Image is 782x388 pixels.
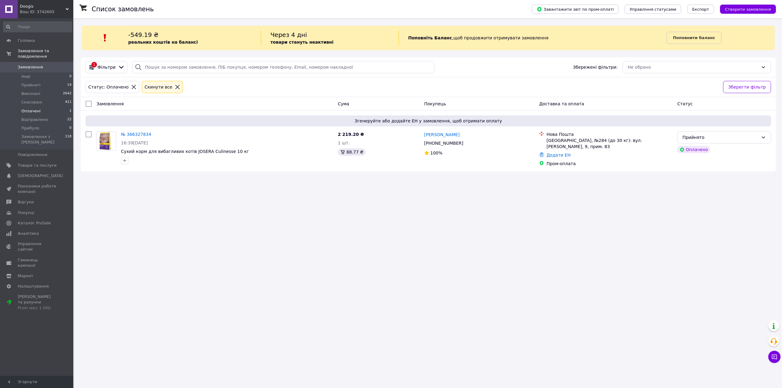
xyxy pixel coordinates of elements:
a: Створити замовлення [714,6,776,11]
span: Прийняті [21,82,40,88]
span: 1 шт. [338,140,350,145]
div: Статус: Оплачено [87,84,130,90]
span: 2642 [63,91,71,96]
span: 2 219.20 ₴ [338,132,364,137]
div: Не обрано [628,64,758,71]
button: Завантажити звіт по пром-оплаті [532,5,619,14]
span: Статус [677,101,693,106]
a: [PERSON_NAME] [424,132,460,138]
span: Експорт [692,7,709,12]
span: 14 [67,82,71,88]
div: [GEOGRAPHIC_DATA], №284 (до 30 кг): вул. [PERSON_NAME], 9, прим. 83 [546,137,672,150]
span: Відправлено [21,117,48,122]
span: Відгуки [18,199,34,205]
input: Пошук [3,21,72,32]
span: Показники роботи компанії [18,183,57,194]
button: Чат з покупцем [768,351,780,363]
div: 88.77 ₴ [338,148,366,156]
div: Прийнято [682,134,758,141]
span: Замовлення [18,64,43,70]
a: Поповнити баланс [667,32,722,44]
span: Створити замовлення [725,7,771,12]
span: -549.19 ₴ [128,31,159,38]
span: Каталог ProSale [18,220,51,226]
a: Додати ЕН [546,153,571,158]
div: [PHONE_NUMBER] [423,139,465,147]
div: , щоб продовжити отримувати замовлення [399,31,667,45]
span: Завантажити звіт по пром-оплаті [537,6,614,12]
a: Сухий корм для вибагливих котів JOSERA Culinesse 10 кг [121,149,249,154]
div: Оплачено [677,146,710,153]
b: Поповнити баланс [673,35,715,40]
span: [PERSON_NAME] та рахунки [18,294,57,311]
span: 118 [65,134,71,145]
span: Прибуло [21,125,39,131]
button: Створити замовлення [720,5,776,14]
span: Доставка та оплата [539,101,584,106]
div: Prom мікс 1 000 [18,305,57,311]
span: Налаштування [18,284,49,289]
div: Cкинути все [143,84,174,90]
div: Ваш ID: 3742605 [20,9,73,15]
div: Нова Пошта [546,131,672,137]
button: Експорт [687,5,714,14]
span: Скасовані [21,100,42,105]
b: товари стануть неактивні [270,40,334,45]
span: Doogis [20,4,66,9]
span: Покупець [424,101,446,106]
span: 0 [69,125,71,131]
span: [DEMOGRAPHIC_DATA] [18,173,63,179]
b: реальних коштів на балансі [128,40,198,45]
span: Cума [338,101,349,106]
span: Виконані [21,91,40,96]
span: Нові [21,74,30,79]
span: 411 [65,100,71,105]
span: Згенеруйте або додайте ЕН у замовлення, щоб отримати оплату [88,118,769,124]
span: Гаманець компанії [18,257,57,268]
span: Зберегти фільтр [728,84,766,90]
span: 22 [67,117,71,122]
span: Головна [18,38,35,43]
span: Маркет [18,273,33,279]
span: Покупці [18,210,34,216]
span: 100% [430,150,443,155]
span: Збережені фільтри: [573,64,617,70]
a: № 366327834 [121,132,151,137]
button: Зберегти фільтр [723,81,771,93]
span: Управління сайтом [18,241,57,252]
span: 1 [69,108,71,114]
b: Поповніть Баланс [408,35,452,40]
span: 0 [69,74,71,79]
span: Замовлення з [PERSON_NAME] [21,134,65,145]
span: Управління статусами [630,7,676,12]
h1: Список замовлень [92,5,154,13]
div: Пром-оплата [546,161,672,167]
span: Товари та послуги [18,163,57,168]
img: Фото товару [99,132,113,150]
span: Фільтри [97,64,115,70]
span: Аналітика [18,231,39,236]
span: 16:39[DATE] [121,140,148,145]
span: Замовлення та повідомлення [18,48,73,59]
img: :exclamation: [100,33,110,42]
a: Фото товару [97,131,116,151]
input: Пошук за номером замовлення, ПІБ покупця, номером телефону, Email, номером накладної [132,61,434,73]
span: Замовлення [97,101,124,106]
span: Повідомлення [18,152,47,158]
span: Оплачені [21,108,41,114]
span: Через 4 дні [270,31,307,38]
button: Управління статусами [625,5,681,14]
